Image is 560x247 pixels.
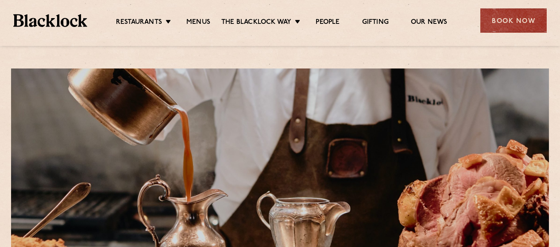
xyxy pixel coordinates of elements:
a: Our News [411,18,448,28]
a: Menus [186,18,210,28]
a: The Blacklock Way [221,18,291,28]
a: Gifting [362,18,389,28]
div: Book Now [480,8,547,33]
img: BL_Textured_Logo-footer-cropped.svg [13,14,87,27]
a: People [316,18,340,28]
a: Restaurants [116,18,162,28]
